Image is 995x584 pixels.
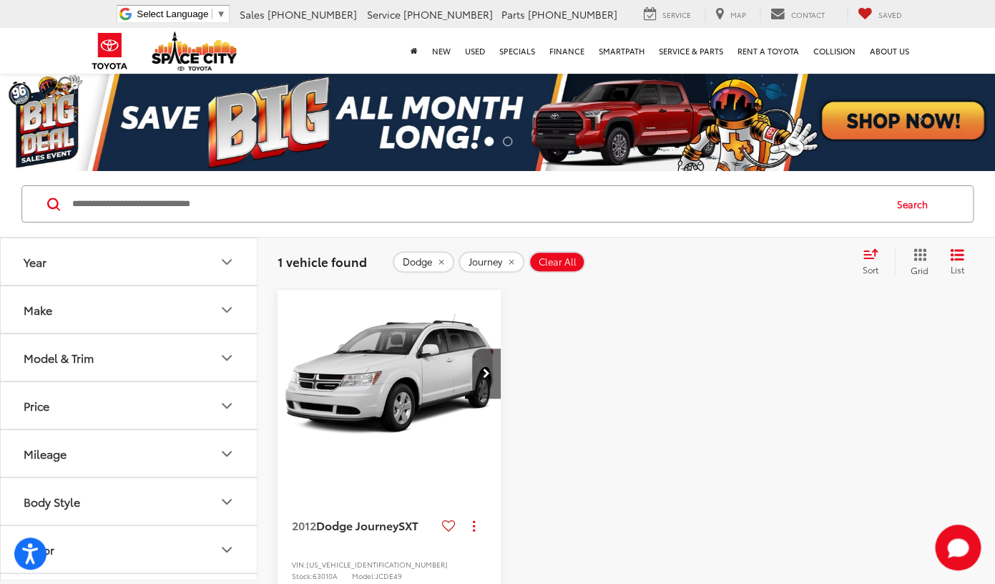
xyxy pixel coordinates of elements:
[292,559,306,570] span: VIN:
[24,495,80,508] div: Body Style
[277,290,502,457] a: 2012 Dodge Journey SXT2012 Dodge Journey SXT2012 Dodge Journey SXT2012 Dodge Journey SXT
[459,251,524,273] button: remove Journey
[316,517,398,533] span: Dodge Journey
[376,570,402,581] span: JCDE49
[461,513,486,538] button: Actions
[240,7,265,21] span: Sales
[218,397,235,414] div: Price
[662,9,691,20] span: Service
[935,525,981,570] button: Toggle Chat Window
[278,253,367,270] span: 1 vehicle found
[705,6,757,22] a: Map
[1,382,258,429] button: PricePrice
[806,28,863,74] a: Collision
[393,251,454,273] button: remove Dodge
[83,28,137,74] img: Toyota
[528,7,617,21] span: [PHONE_NUMBER]
[878,9,902,20] span: Saved
[403,256,432,268] span: Dodge
[218,349,235,366] div: Model & Trim
[24,351,94,364] div: Model & Trim
[313,570,338,581] span: 63010A
[847,6,913,22] a: My Saved Vehicles
[883,186,949,222] button: Search
[542,28,592,74] a: Finance
[1,478,258,525] button: Body StyleBody Style
[24,447,67,460] div: Mileage
[539,256,577,268] span: Clear All
[501,7,525,21] span: Parts
[1,334,258,381] button: Model & TrimModel & Trim
[472,349,501,399] button: Next image
[939,248,975,276] button: List View
[950,263,964,276] span: List
[1,526,258,573] button: ColorColor
[894,248,939,276] button: Grid View
[268,7,357,21] span: [PHONE_NUMBER]
[137,9,208,19] span: Select Language
[218,301,235,318] div: Make
[469,256,502,268] span: Journey
[856,248,894,276] button: Select sort value
[218,445,235,462] div: Mileage
[730,28,806,74] a: Rent a Toyota
[425,28,458,74] a: New
[791,9,825,20] span: Contact
[458,28,492,74] a: Used
[306,559,448,570] span: [US_VEHICLE_IDENTIFICATION_NUMBER]
[137,9,225,19] a: Select Language​
[24,399,49,412] div: Price
[1,286,258,333] button: MakeMake
[935,525,981,570] svg: Start Chat
[277,290,502,457] div: 2012 Dodge Journey SXT 0
[24,255,46,268] div: Year
[277,290,502,459] img: 2012 Dodge Journey SXT
[218,253,235,271] div: Year
[652,28,730,74] a: Service & Parts
[398,517,418,533] span: SXT
[863,28,916,74] a: About Us
[292,517,316,533] span: 2012
[730,9,746,20] span: Map
[292,517,436,533] a: 2012Dodge JourneySXT
[592,28,652,74] a: SmartPath
[367,7,401,21] span: Service
[863,263,878,276] span: Sort
[352,570,376,581] span: Model:
[216,9,225,19] span: ▼
[760,6,835,22] a: Contact
[1,238,258,285] button: YearYear
[911,264,928,276] span: Grid
[1,430,258,477] button: MileageMileage
[71,187,883,221] input: Search by Make, Model, or Keyword
[218,541,235,558] div: Color
[529,251,585,273] button: Clear All
[152,31,237,71] img: Space City Toyota
[292,570,313,581] span: Stock:
[473,520,475,532] span: dropdown dots
[403,28,425,74] a: Home
[403,7,493,21] span: [PHONE_NUMBER]
[492,28,542,74] a: Specials
[24,303,52,316] div: Make
[633,6,702,22] a: Service
[218,493,235,510] div: Body Style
